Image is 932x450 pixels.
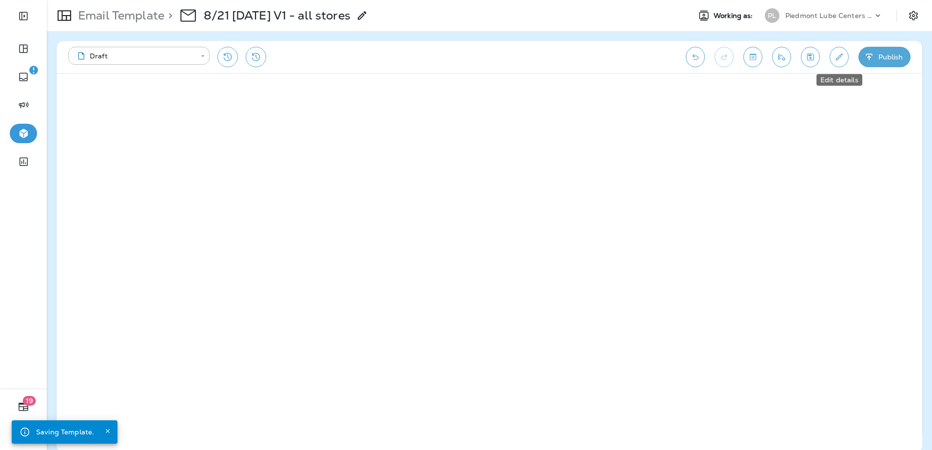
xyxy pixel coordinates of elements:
[743,47,762,67] button: Toggle preview
[905,7,922,24] button: Settings
[816,74,862,86] div: Edit details
[102,425,114,437] button: Close
[10,6,37,26] button: Expand Sidebar
[23,396,36,406] span: 19
[204,8,350,23] p: 8/21 [DATE] V1 - all stores
[830,47,849,67] button: Edit details
[217,47,238,67] button: Restore from previous version
[772,47,791,67] button: Send test email
[75,51,194,61] div: Draft
[785,12,873,19] p: Piedmont Lube Centers LLC
[714,12,755,20] span: Working as:
[164,8,173,23] p: >
[686,47,705,67] button: Undo
[246,47,266,67] button: View Changelog
[10,397,37,416] button: 19
[74,8,164,23] p: Email Template
[204,8,350,23] div: 8/21 LABOR DAY V1 - all stores
[858,47,911,67] button: Publish
[765,8,779,23] div: PL
[801,47,820,67] button: Save
[36,423,94,441] div: Saving Template.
